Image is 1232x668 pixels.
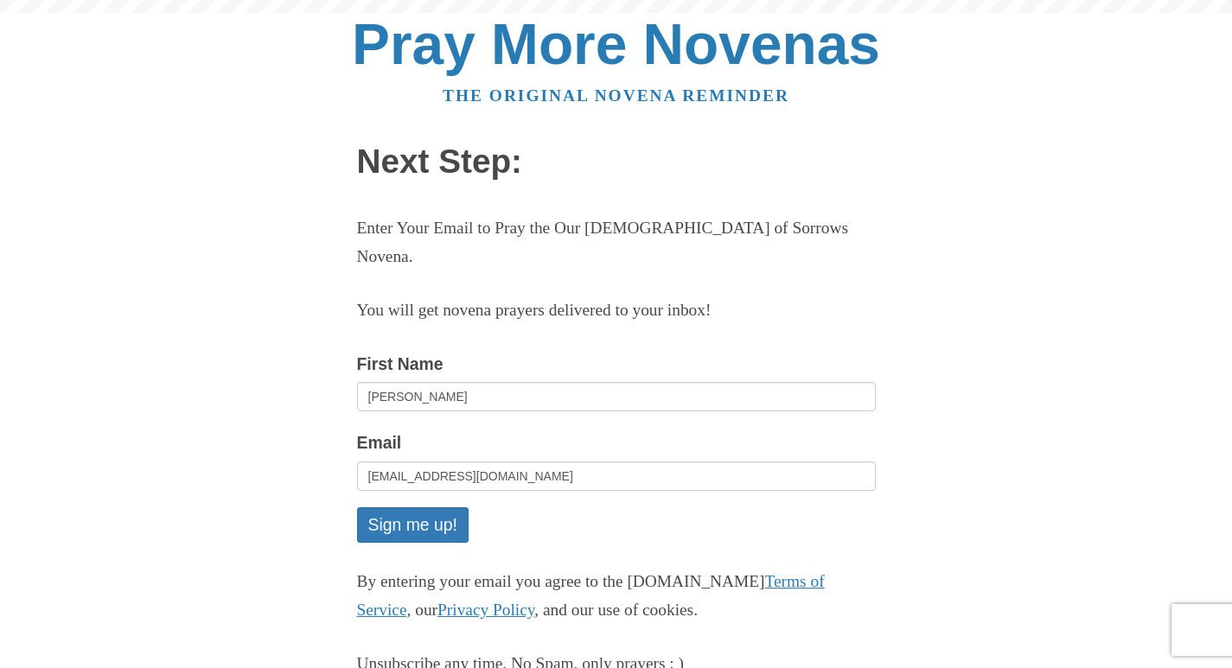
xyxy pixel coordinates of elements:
[357,572,825,619] a: Terms of Service
[357,143,876,181] h1: Next Step:
[352,12,880,76] a: Pray More Novenas
[443,86,789,105] a: The original novena reminder
[357,507,469,543] button: Sign me up!
[357,568,876,625] p: By entering your email you agree to the [DOMAIN_NAME] , our , and our use of cookies.
[357,350,444,379] label: First Name
[357,382,876,411] input: Optional
[357,429,402,457] label: Email
[357,296,876,325] p: You will get novena prayers delivered to your inbox!
[437,601,534,619] a: Privacy Policy
[357,214,876,271] p: Enter Your Email to Pray the Our [DEMOGRAPHIC_DATA] of Sorrows Novena.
